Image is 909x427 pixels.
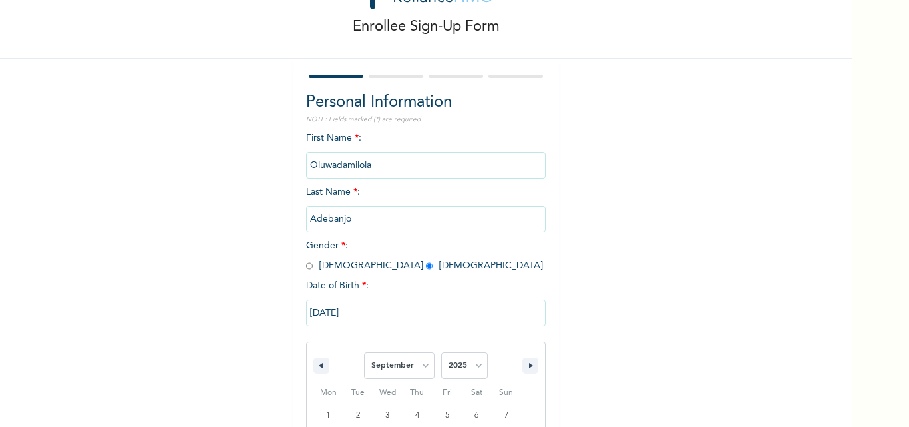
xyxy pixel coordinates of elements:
input: Enter your first name [306,152,546,179]
input: DD-MM-YYYY [306,300,546,326]
p: NOTE: Fields marked (*) are required [306,115,546,125]
span: Gender : [DEMOGRAPHIC_DATA] [DEMOGRAPHIC_DATA] [306,241,543,270]
span: Thu [403,382,433,404]
input: Enter your last name [306,206,546,232]
span: Tue [343,382,373,404]
span: Last Name : [306,187,546,224]
span: Sun [491,382,521,404]
span: Sat [462,382,492,404]
h2: Personal Information [306,91,546,115]
p: Enrollee Sign-Up Form [353,16,500,38]
span: Fri [432,382,462,404]
span: Wed [373,382,403,404]
span: First Name : [306,133,546,170]
span: Mon [313,382,343,404]
span: Date of Birth : [306,279,369,293]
